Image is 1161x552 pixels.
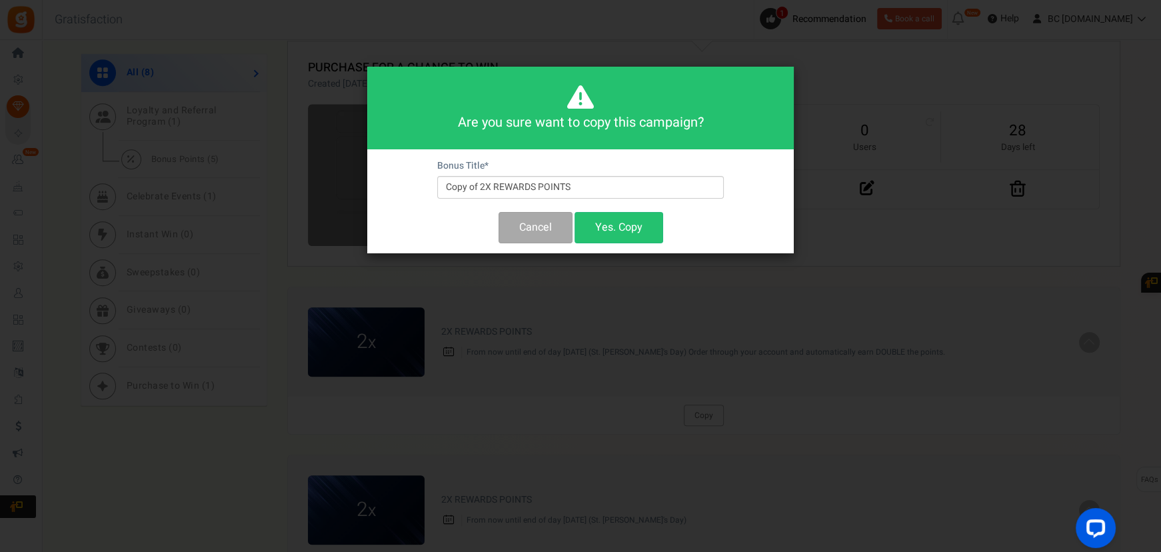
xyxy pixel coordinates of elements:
button: Yes. Copy [575,212,663,243]
h4: Are you sure want to copy this campaign? [384,113,777,133]
label: Bonus Title [437,159,489,173]
button: Cancel [499,212,573,243]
